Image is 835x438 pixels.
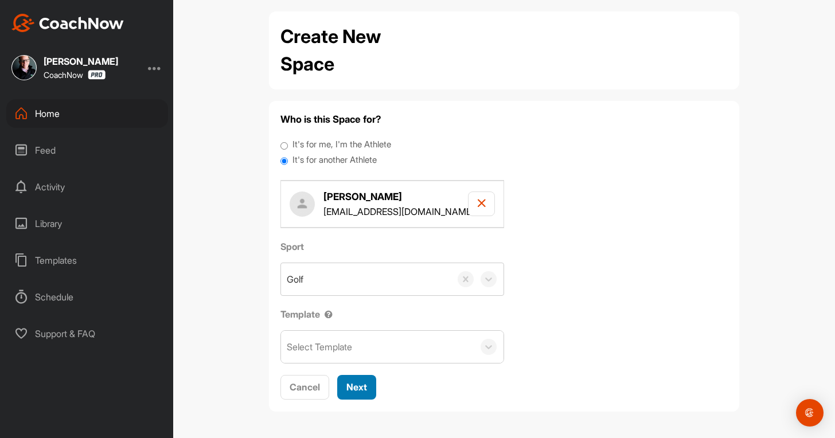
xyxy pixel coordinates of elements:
[346,381,367,393] span: Next
[44,57,118,66] div: [PERSON_NAME]
[280,240,504,253] label: Sport
[44,70,106,80] div: CoachNow
[290,381,320,393] span: Cancel
[11,55,37,80] img: square_d7b6dd5b2d8b6df5777e39d7bdd614c0.jpg
[280,307,504,321] label: Template
[6,246,168,275] div: Templates
[6,283,168,311] div: Schedule
[323,190,474,204] h4: [PERSON_NAME]
[6,99,168,128] div: Home
[280,23,435,78] h2: Create New Space
[287,272,303,286] div: Golf
[11,14,124,32] img: CoachNow
[290,191,315,217] img: user
[323,205,474,218] p: [EMAIL_ADDRESS][DOMAIN_NAME]
[6,209,168,238] div: Library
[6,319,168,348] div: Support & FAQ
[6,136,168,165] div: Feed
[292,154,377,167] label: It's for another Athlete
[6,173,168,201] div: Activity
[292,138,391,151] label: It's for me, I'm the Athlete
[337,375,376,400] button: Next
[280,112,728,127] h4: Who is this Space for?
[287,340,352,354] div: Select Template
[280,375,329,400] button: Cancel
[88,70,106,80] img: CoachNow Pro
[796,399,824,427] div: Open Intercom Messenger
